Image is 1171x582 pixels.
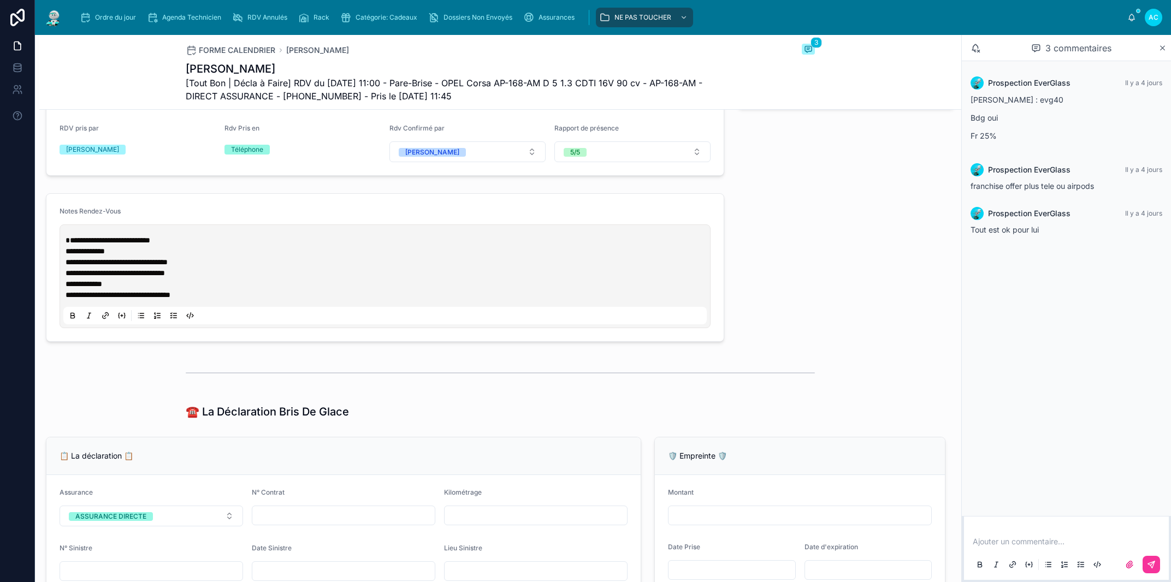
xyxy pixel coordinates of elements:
span: Rack [314,13,329,22]
span: Catégorie: Cadeaux [356,13,417,22]
a: Dossiers Non Envoyés [425,8,520,27]
span: Assurances [539,13,575,22]
span: Montant [668,488,694,496]
span: 3 [811,37,822,48]
span: Assurance [60,488,93,496]
h1: [PERSON_NAME] [186,61,733,76]
span: Tout est ok pour lui [971,225,1039,234]
span: AC [1149,13,1158,22]
span: Date Sinistre [252,544,292,552]
span: Prospection EverGlass [988,78,1071,88]
span: N° Sinistre [60,544,92,552]
a: FORME CALENDRIER [186,45,275,56]
span: N° Contrat [252,488,285,496]
p: Bdg oui [971,112,1162,123]
a: Catégorie: Cadeaux [337,8,425,27]
a: RDV Annulés [229,8,295,27]
span: Date Prise [668,543,700,551]
span: [Tout Bon | Décla à Faire] RDV du [DATE] 11:00 - Pare-Brise - OPEL Corsa AP-168-AM D 5 1.3 CDTI 1... [186,76,733,103]
span: Prospection EverGlass [988,208,1071,219]
button: Sélectionnez le bouton [60,506,243,526]
div: 5/5 [570,148,580,157]
span: Notes Rendez-Vous [60,207,121,215]
span: Kilométrage [444,488,482,496]
span: 📋 La déclaration 📋 [60,451,133,460]
span: RDV pris par [60,124,99,132]
span: Il y a 4 jours [1125,79,1162,87]
span: franchise offer plus tele ou airpods [971,181,1094,191]
span: Rapport de présence [554,124,619,132]
div: [PERSON_NAME] [405,148,459,157]
a: Agenda Technicien [144,8,229,27]
span: Rdv Confirmé par [389,124,445,132]
img: Logo de l'application [44,9,63,26]
span: 3 commentaires [1045,41,1111,55]
span: Rdv Pris en [224,124,259,132]
a: Assurances [520,8,582,27]
button: Sélectionnez le bouton [554,141,711,162]
div: Contenu défilant [72,5,1127,29]
span: RDV Annulés [247,13,287,22]
span: Agenda Technicien [162,13,221,22]
div: ASSURANCE DIRECTE [75,512,146,521]
span: Il y a 4 jours [1125,209,1162,217]
div: [PERSON_NAME] [66,145,119,155]
div: Téléphone [231,145,263,155]
span: NE PAS TOUCHER [614,13,671,22]
button: 3 [802,44,815,57]
span: 🛡️ Empreinte 🛡️ [668,451,727,460]
p: [PERSON_NAME] : evg40 [971,94,1162,105]
span: FORME CALENDRIER [199,45,275,56]
a: [PERSON_NAME] [286,45,349,56]
a: Ordre du jour [76,8,144,27]
span: Il y a 4 jours [1125,165,1162,174]
span: Lieu Sinistre [444,544,482,552]
h1: ☎️ La Déclaration Bris De Glace [186,404,349,419]
span: Ordre du jour [95,13,136,22]
span: Prospection EverGlass [988,164,1071,175]
span: Date d'expiration [805,543,858,551]
p: Fr 25% [971,130,1162,141]
a: NE PAS TOUCHER [596,8,693,27]
a: Rack [295,8,337,27]
span: Dossiers Non Envoyés [443,13,512,22]
button: Sélectionnez le bouton [389,141,546,162]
